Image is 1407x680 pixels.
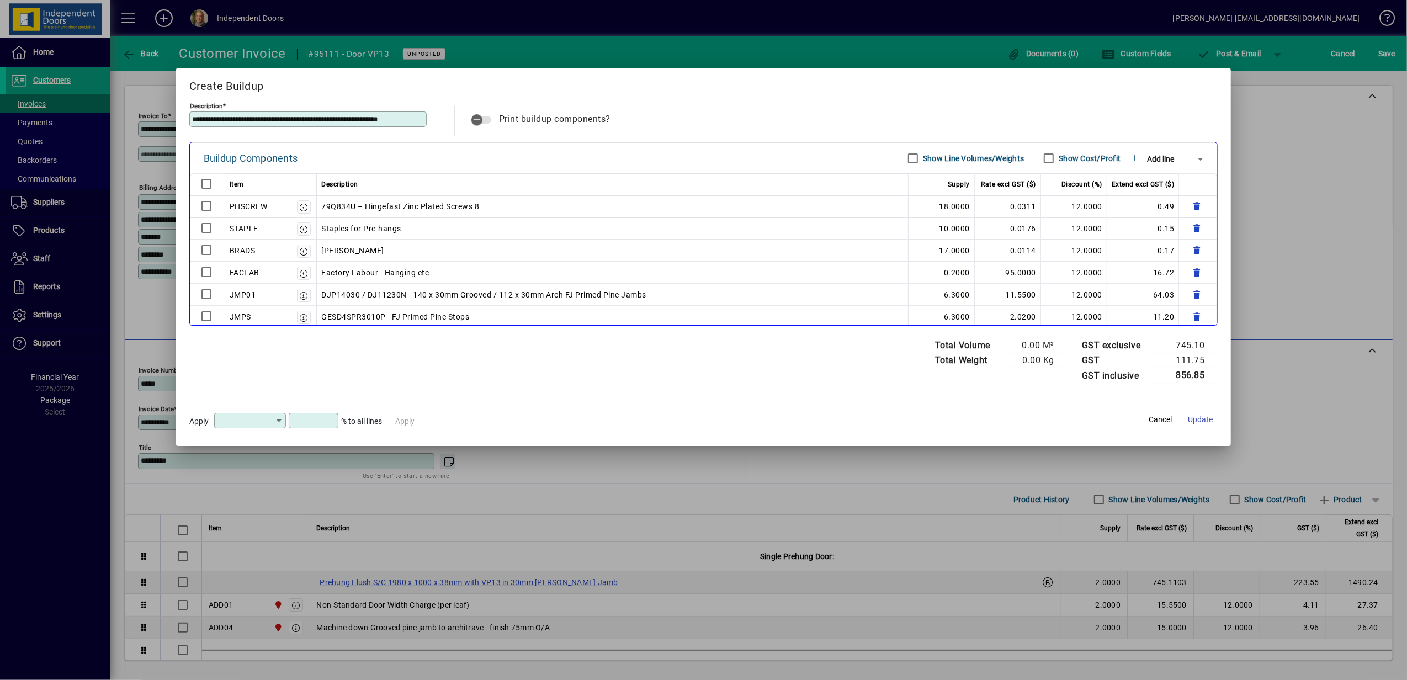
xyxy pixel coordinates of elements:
td: 745.10 [1151,338,1218,353]
span: Cancel [1149,414,1172,426]
td: GST inclusive [1076,368,1152,384]
div: JMP01 [230,288,256,301]
span: Description [321,178,358,191]
td: 6.3000 [909,284,975,306]
div: JMPS [230,310,251,323]
div: 95.0000 [979,266,1036,279]
td: 12.0000 [1041,284,1107,306]
td: 12.0000 [1041,306,1107,328]
td: 16.72 [1107,262,1180,284]
td: 12.0000 [1041,240,1107,262]
div: 0.0311 [979,200,1036,213]
div: STAPLE [230,222,258,235]
span: Apply [189,417,209,426]
td: 79Q834U – Hingefast Zinc Plated Screws 8 [317,195,909,217]
td: 10.0000 [909,217,975,240]
td: 0.00 M³ [1001,338,1068,353]
td: 0.00 Kg [1001,353,1068,368]
mat-label: Description [190,102,222,110]
div: 11.5500 [979,288,1036,301]
td: 12.0000 [1041,217,1107,240]
td: 856.85 [1151,368,1218,384]
div: BRADS [230,244,256,257]
td: 18.0000 [909,195,975,217]
td: 64.03 [1107,284,1180,306]
span: Extend excl GST ($) [1112,178,1175,191]
span: Item [230,178,244,191]
td: 111.75 [1151,353,1218,368]
td: 17.0000 [909,240,975,262]
td: GESD4SPR3010P - FJ Primed Pine Stops [317,306,909,328]
span: Add line [1147,155,1174,163]
button: Cancel [1143,410,1178,430]
td: 0.17 [1107,240,1180,262]
td: 12.0000 [1041,195,1107,217]
td: Factory Labour - Hanging etc [317,262,909,284]
label: Show Line Volumes/Weights [921,153,1024,164]
button: Update [1182,410,1218,430]
div: Buildup Components [204,150,298,167]
div: 0.0176 [979,222,1036,235]
td: [PERSON_NAME] [317,240,909,262]
span: Print buildup components? [499,114,611,124]
td: Staples for Pre-hangs [317,217,909,240]
span: Rate excl GST ($) [981,178,1036,191]
td: DJP14030 / DJ11230N - 140 x 30mm Grooved / 112 x 30mm Arch FJ Primed Pine Jambs [317,284,909,306]
td: 11.20 [1107,306,1180,328]
div: 2.0200 [979,310,1036,323]
td: 6.3000 [909,306,975,328]
div: FACLAB [230,266,259,279]
td: 0.2000 [909,262,975,284]
span: Discount (%) [1061,178,1102,191]
td: Total Volume [930,338,1001,353]
h2: Create Buildup [176,68,1231,100]
div: PHSCREW [230,200,268,213]
div: 0.0114 [979,244,1036,257]
span: Supply [948,178,970,191]
td: 0.15 [1107,217,1180,240]
label: Show Cost/Profit [1056,153,1121,164]
td: GST [1076,353,1152,368]
td: Total Weight [930,353,1001,368]
span: % to all lines [341,417,382,426]
span: Update [1188,414,1213,426]
td: 12.0000 [1041,262,1107,284]
td: GST exclusive [1076,338,1152,353]
td: 0.49 [1107,195,1180,217]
